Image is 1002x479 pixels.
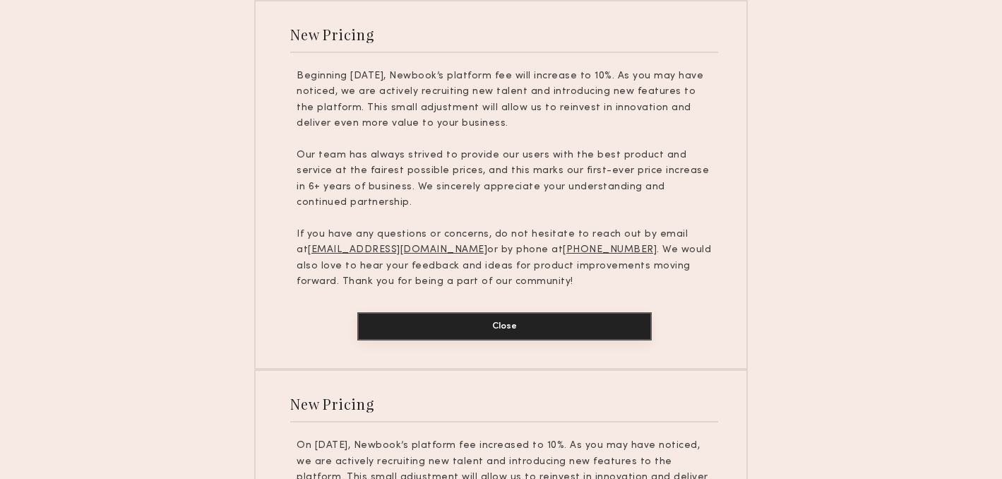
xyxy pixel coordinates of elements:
p: Our team has always strived to provide our users with the best product and service at the fairest... [297,148,712,211]
p: If you have any questions or concerns, do not hesitate to reach out by email at or by phone at . ... [297,227,712,290]
p: Beginning [DATE], Newbook’s platform fee will increase to 10%. As you may have noticed, we are ac... [297,69,712,132]
u: [EMAIL_ADDRESS][DOMAIN_NAME] [308,245,487,254]
div: New Pricing [290,25,374,44]
u: [PHONE_NUMBER] [563,245,657,254]
button: Close [357,312,652,341]
div: New Pricing [290,394,374,413]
